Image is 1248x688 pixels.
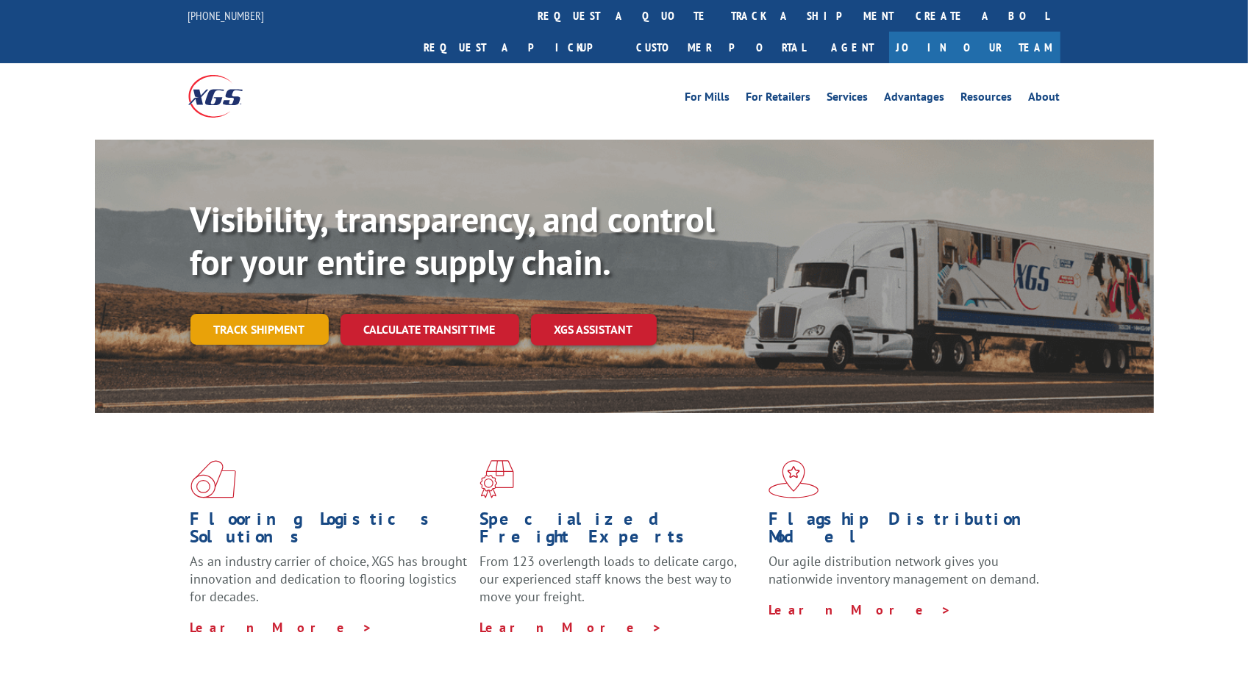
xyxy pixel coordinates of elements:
[769,601,952,618] a: Learn More >
[188,8,265,23] a: [PHONE_NUMBER]
[479,510,757,553] h1: Specialized Freight Experts
[190,510,468,553] h1: Flooring Logistics Solutions
[626,32,817,63] a: Customer Portal
[413,32,626,63] a: Request a pickup
[340,314,519,345] a: Calculate transit time
[190,460,236,498] img: xgs-icon-total-supply-chain-intelligence-red
[479,460,514,498] img: xgs-icon-focused-on-flooring-red
[769,510,1046,553] h1: Flagship Distribution Model
[961,91,1013,107] a: Resources
[769,553,1039,587] span: Our agile distribution network gives you nationwide inventory management on demand.
[190,619,374,636] a: Learn More >
[817,32,889,63] a: Agent
[827,91,869,107] a: Services
[479,619,663,636] a: Learn More >
[746,91,811,107] a: For Retailers
[889,32,1060,63] a: Join Our Team
[190,196,716,284] b: Visibility, transparency, and control for your entire supply chain.
[190,553,468,605] span: As an industry carrier of choice, XGS has brought innovation and dedication to flooring logistics...
[190,314,329,345] a: Track shipment
[479,553,757,618] p: From 123 overlength loads to delicate cargo, our experienced staff knows the best way to move you...
[531,314,657,345] a: XGS ASSISTANT
[685,91,730,107] a: For Mills
[885,91,945,107] a: Advantages
[1029,91,1060,107] a: About
[769,460,819,498] img: xgs-icon-flagship-distribution-model-red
